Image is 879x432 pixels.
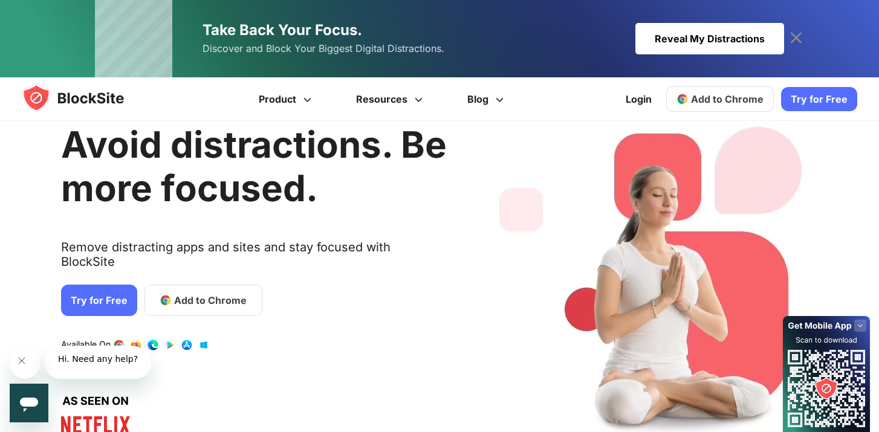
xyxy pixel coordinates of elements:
iframe: Knop om het berichtenvenster te openen [10,384,48,422]
a: Resources [336,77,447,121]
span: Add to Chrome [691,93,764,105]
span: Add to Chrome [174,293,247,308]
h1: Avoid distractions. Be more focused. [61,123,447,210]
img: chrome-icon.svg [676,93,689,105]
a: Product [238,77,336,121]
img: blocksite-icon.5d769676.svg [22,83,148,112]
a: Try for Free [61,285,137,316]
a: Add to Chrome [144,285,262,316]
iframe: Bericht van bedrijf [45,346,151,379]
span: Take Back Your Focus. [203,21,362,39]
text: Available On [61,339,111,351]
a: Blog [447,77,528,121]
span: Discover and Block Your Biggest Digital Distractions. [203,40,444,57]
a: Login [618,85,659,114]
text: Remove distracting apps and sites and stay focused with BlockSite [61,240,447,279]
a: Try for Free [781,87,857,111]
iframe: Bericht sluiten [10,349,40,379]
a: Add to Chrome [666,86,774,112]
div: Reveal My Distractions [635,23,784,54]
